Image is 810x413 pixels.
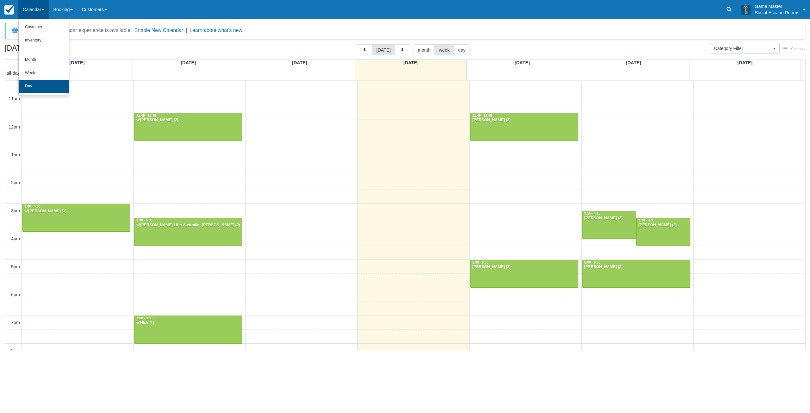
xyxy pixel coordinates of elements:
img: checkfront-main-nav-mini-logo.png [4,5,14,15]
div: [PERSON_NAME] Lifts Australia; [PERSON_NAME] (2) [136,223,240,228]
span: 3:00 - 4:00 [24,205,40,208]
span: 3:30 - 4:30 [639,219,655,222]
a: 3:00 - 4:00[PERSON_NAME] (1) [22,204,130,232]
span: [DATE] [737,60,752,65]
span: Settings [791,47,805,51]
button: day [454,44,470,55]
button: month [414,44,435,55]
span: 1pm [11,152,20,157]
span: 5:00 - 6:00 [584,261,601,264]
a: Week [19,66,69,80]
div: [PERSON_NAME] (2) [472,118,576,123]
div: [PERSON_NAME] (1) [24,209,128,214]
span: | [186,28,187,33]
span: [DATE] [626,60,641,65]
span: [DATE] [70,60,85,65]
span: 4pm [11,236,20,241]
span: 11am [9,96,20,101]
a: 5:00 - 6:00[PERSON_NAME] (2) [470,260,578,288]
a: 3:30 - 4:30[PERSON_NAME] Lifts Australia; [PERSON_NAME] (2) [134,218,242,246]
div: [PERSON_NAME] (2) [638,223,688,228]
button: [DATE] [372,44,395,55]
div: Nick (1) [136,321,240,326]
span: 3pm [11,208,20,213]
span: 7:00 - 8:00 [136,316,153,320]
span: Category Filter [714,45,771,52]
div: [PERSON_NAME] (2) [584,265,688,270]
span: 3:15 - 4:15 [584,212,601,215]
a: 3:30 - 4:30[PERSON_NAME] (2) [636,218,690,246]
h2: [DATE] – [DATE] [5,44,85,56]
span: [DATE] [292,60,307,65]
button: week [434,44,454,55]
span: 5pm [11,264,20,269]
p: Game Master [755,3,799,9]
span: [DATE] [515,60,530,65]
span: 12pm [9,124,20,129]
span: [DATE] [403,60,419,65]
span: 5:00 - 6:00 [472,261,489,264]
a: Month [19,53,69,66]
a: 7:00 - 8:00Nick (1) [134,316,242,343]
a: 3:15 - 4:15[PERSON_NAME] (2) [582,211,636,239]
div: [PERSON_NAME] (2) [472,265,576,270]
span: 7pm [11,320,20,325]
p: Social Escape Rooms [755,9,799,16]
span: [DATE] [181,60,196,65]
span: all-day [7,71,20,76]
div: [PERSON_NAME] (2) [136,118,240,123]
a: Learn about what's new [190,28,242,33]
ul: Calendar [18,19,69,95]
span: 11:45 - 12:45 [136,114,156,117]
img: A3 [741,4,751,15]
a: 11:45 - 12:45[PERSON_NAME] (2) [134,113,242,141]
span: 2pm [11,180,20,185]
a: Day [19,80,69,93]
a: Customer [19,21,69,34]
span: 6pm [11,292,20,297]
a: Inventory [19,34,69,47]
div: [PERSON_NAME] (2) [584,216,634,221]
button: Category Filter [710,43,780,54]
a: 11:45 - 12:45[PERSON_NAME] (2) [470,113,578,141]
a: 5:00 - 6:00[PERSON_NAME] (2) [582,260,690,288]
button: Enable New Calendar [134,27,183,34]
span: 8pm [11,348,20,353]
div: A new Booking Calendar experience is available! [21,27,132,34]
span: 11:45 - 12:45 [472,114,492,117]
span: 3:30 - 4:30 [136,219,153,222]
button: Settings [780,45,808,54]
